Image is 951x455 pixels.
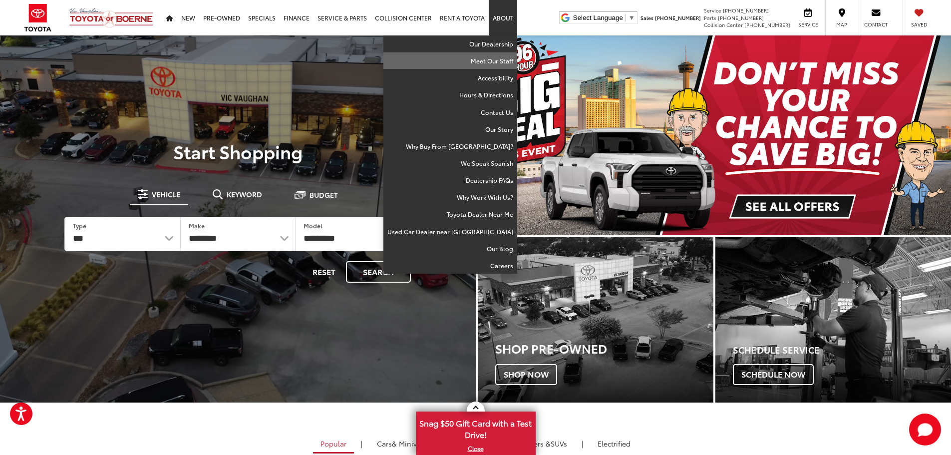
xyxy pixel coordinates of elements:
span: Shop Now [495,364,557,385]
a: Meet Our Staff [383,52,517,69]
div: Toyota [478,237,713,403]
a: Dealership FAQs [383,172,517,189]
span: Service [704,6,721,14]
h4: Schedule Service [733,345,951,355]
a: Toyota Dealer Near Me [383,206,517,223]
div: Toyota [715,237,951,403]
span: [PHONE_NUMBER] [655,14,701,21]
p: Start Shopping [42,141,434,161]
span: Contact [864,21,888,28]
label: Make [189,221,205,230]
img: Vic Vaughan Toyota of Boerne [69,7,154,28]
button: Search [346,261,411,283]
span: [PHONE_NUMBER] [723,6,769,14]
a: Careers [383,257,517,274]
label: Type [73,221,86,230]
label: Model [304,221,322,230]
a: Electrified [590,435,638,452]
a: Used Car Dealer near [GEOGRAPHIC_DATA] [383,223,517,240]
span: ​ [626,14,626,21]
span: [PHONE_NUMBER] [744,21,790,28]
span: Sales [640,14,653,21]
li: | [579,439,586,449]
a: Shop Pre-Owned Shop Now [478,237,713,403]
span: Select Language [573,14,623,21]
span: Schedule Now [733,364,814,385]
a: Schedule Service Schedule Now [715,237,951,403]
span: Parts [704,14,716,21]
a: Accessibility: Opens in a new tab [383,69,517,86]
a: Our Dealership [383,35,517,52]
span: Service [797,21,819,28]
a: Why Buy From [GEOGRAPHIC_DATA]? [383,138,517,155]
a: Contact Us [383,104,517,121]
a: Our Blog [383,240,517,257]
a: Select Language​ [573,14,635,21]
a: SUVs [499,435,575,452]
span: Map [831,21,853,28]
span: Budget [310,191,338,198]
a: Our Story [383,121,517,138]
button: Toggle Chat Window [909,414,941,446]
h3: Shop Pre-Owned [495,342,713,355]
a: Hours & Directions [383,86,517,103]
a: Cars [369,435,433,452]
li: | [358,439,365,449]
span: Snag $50 Gift Card with a Test Drive! [417,413,535,443]
span: ▼ [629,14,635,21]
span: Collision Center [704,21,743,28]
a: We Speak Spanish [383,155,517,172]
button: Reset [304,261,344,283]
svg: Start Chat [909,414,941,446]
a: Why Work With Us? [383,189,517,206]
span: Saved [908,21,930,28]
a: Popular [313,435,354,454]
span: [PHONE_NUMBER] [718,14,764,21]
span: Keyword [227,191,262,198]
span: Vehicle [152,191,180,198]
span: & Minivan [392,439,425,449]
